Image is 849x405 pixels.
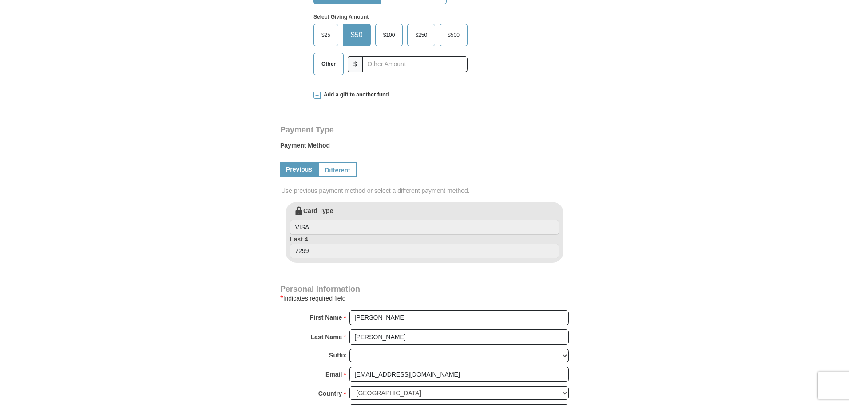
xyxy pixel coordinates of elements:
span: $ [348,56,363,72]
span: $250 [411,28,432,42]
strong: First Name [310,311,342,324]
label: Last 4 [290,235,559,259]
span: $100 [379,28,400,42]
div: Indicates required field [280,293,569,304]
span: $50 [346,28,367,42]
span: Add a gift to another fund [321,91,389,99]
label: Card Type [290,206,559,235]
span: Other [317,57,340,71]
label: Payment Method [280,141,569,154]
strong: Last Name [311,331,342,343]
a: Previous [280,162,318,177]
span: $25 [317,28,335,42]
h4: Payment Type [280,126,569,133]
h4: Personal Information [280,285,569,293]
input: Last 4 [290,244,559,259]
strong: Email [325,368,342,381]
a: Different [318,162,357,177]
input: Card Type [290,220,559,235]
strong: Select Giving Amount [313,14,369,20]
input: Other Amount [362,56,468,72]
strong: Country [318,387,342,400]
span: Use previous payment method or select a different payment method. [281,186,570,195]
strong: Suffix [329,349,346,361]
span: $500 [443,28,464,42]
